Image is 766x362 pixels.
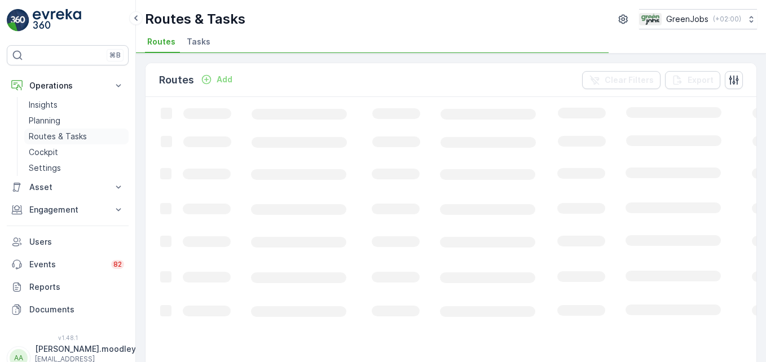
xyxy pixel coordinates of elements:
p: Operations [29,80,106,91]
img: logo_light-DOdMpM7g.png [33,9,81,32]
p: Documents [29,304,124,315]
a: Reports [7,276,129,298]
button: Add [196,73,237,86]
p: Users [29,236,124,248]
button: Engagement [7,198,129,221]
p: GreenJobs [666,14,708,25]
p: [PERSON_NAME].moodley [35,343,136,355]
span: v 1.48.1 [7,334,129,341]
button: Export [665,71,720,89]
a: Planning [24,113,129,129]
p: Asset [29,182,106,193]
a: Cockpit [24,144,129,160]
p: Planning [29,115,60,126]
span: Tasks [187,36,210,47]
p: Insights [29,99,58,111]
span: Routes [147,36,175,47]
a: Settings [24,160,129,176]
a: Documents [7,298,129,321]
img: Green_Jobs_Logo.png [639,13,662,25]
p: ⌘B [109,51,121,60]
button: GreenJobs(+02:00) [639,9,757,29]
p: Engagement [29,204,106,215]
p: Clear Filters [605,74,654,86]
p: Settings [29,162,61,174]
button: Operations [7,74,129,97]
p: Routes & Tasks [145,10,245,28]
img: logo [7,9,29,32]
a: Events82 [7,253,129,276]
button: Asset [7,176,129,198]
p: Cockpit [29,147,58,158]
a: Users [7,231,129,253]
p: ( +02:00 ) [713,15,741,24]
p: Routes & Tasks [29,131,87,142]
p: Reports [29,281,124,293]
p: 82 [113,260,122,269]
p: Add [217,74,232,85]
button: Clear Filters [582,71,661,89]
p: Events [29,259,104,270]
p: Routes [159,72,194,88]
a: Routes & Tasks [24,129,129,144]
p: Export [688,74,714,86]
a: Insights [24,97,129,113]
